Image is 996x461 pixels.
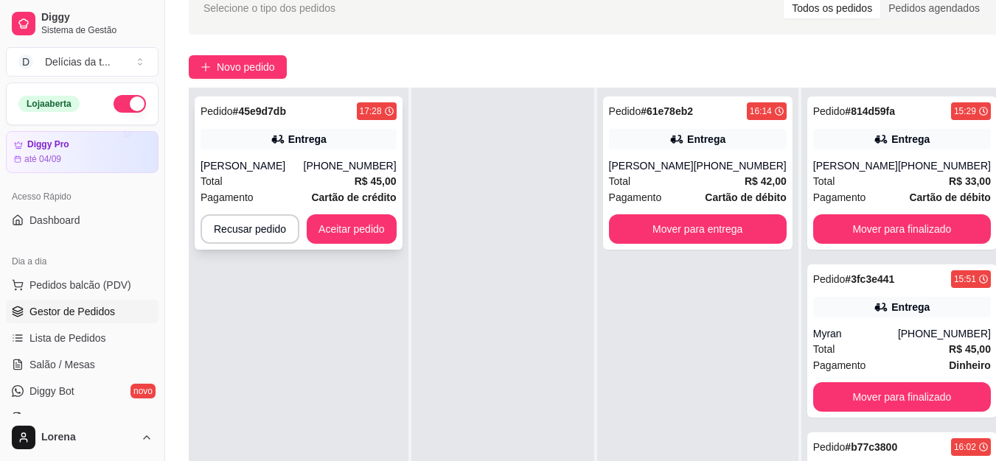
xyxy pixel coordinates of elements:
[29,213,80,228] span: Dashboard
[6,353,159,376] a: Salão / Mesas
[18,54,33,69] span: D
[954,441,976,453] div: 16:02
[6,6,159,41] a: DiggySistema de Gestão
[6,185,159,208] div: Acesso Rápido
[954,105,976,117] div: 15:29
[189,55,287,79] button: Novo pedido
[609,105,641,117] span: Pedido
[201,214,299,244] button: Recusar pedido
[201,173,223,189] span: Total
[891,132,930,147] div: Entrega
[845,273,894,285] strong: # 3fc3e441
[745,175,787,187] strong: R$ 42,00
[41,11,153,24] span: Diggy
[6,326,159,350] a: Lista de Pedidos
[6,420,159,455] button: Lorena
[813,158,898,173] div: [PERSON_NAME]
[813,273,846,285] span: Pedido
[114,95,146,113] button: Alterar Status
[813,382,991,412] button: Mover para finalizado
[705,191,786,203] strong: Cartão de débito
[949,343,991,355] strong: R$ 45,00
[29,278,131,292] span: Pedidos balcão (PDV)
[609,173,631,189] span: Total
[24,153,61,165] article: até 04/09
[29,357,95,372] span: Salão / Mesas
[6,208,159,232] a: Dashboard
[41,431,135,444] span: Lorena
[641,105,693,117] strong: # 61e78eb2
[6,47,159,77] button: Select a team
[355,175,397,187] strong: R$ 45,00
[609,158,694,173] div: [PERSON_NAME]
[6,250,159,273] div: Dia a dia
[898,326,991,341] div: [PHONE_NUMBER]
[6,406,159,429] a: KDS
[6,300,159,323] a: Gestor de Pedidos
[304,158,397,173] div: [PHONE_NUMBER]
[311,191,396,203] strong: Cartão de crédito
[41,24,153,36] span: Sistema de Gestão
[909,191,990,203] strong: Cartão de débito
[18,96,80,112] div: Loja aberta
[217,59,275,75] span: Novo pedido
[813,189,866,205] span: Pagamento
[694,158,787,173] div: [PHONE_NUMBER]
[6,273,159,297] button: Pedidos balcão (PDV)
[201,158,304,173] div: [PERSON_NAME]
[609,189,662,205] span: Pagamento
[29,331,106,345] span: Lista de Pedidos
[687,132,725,147] div: Entrega
[949,175,991,187] strong: R$ 33,00
[813,357,866,373] span: Pagamento
[233,105,286,117] strong: # 45e9d7db
[954,273,976,285] div: 15:51
[845,441,897,453] strong: # b77c3800
[45,54,111,69] div: Delícias da t ...
[813,326,898,341] div: Myran
[201,62,211,72] span: plus
[750,105,772,117] div: 16:14
[307,214,397,244] button: Aceitar pedido
[6,131,159,173] a: Diggy Proaté 04/09
[845,105,895,117] strong: # 814d59fa
[813,341,835,357] span: Total
[949,359,991,371] strong: Dinheiro
[813,173,835,189] span: Total
[813,105,846,117] span: Pedido
[288,132,327,147] div: Entrega
[609,214,787,244] button: Mover para entrega
[891,300,930,314] div: Entrega
[29,410,51,425] span: KDS
[201,189,254,205] span: Pagamento
[201,105,233,117] span: Pedido
[813,214,991,244] button: Mover para finalizado
[6,379,159,403] a: Diggy Botnovo
[360,105,382,117] div: 17:28
[27,139,69,150] article: Diggy Pro
[813,441,846,453] span: Pedido
[29,384,74,398] span: Diggy Bot
[898,158,991,173] div: [PHONE_NUMBER]
[29,304,115,319] span: Gestor de Pedidos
